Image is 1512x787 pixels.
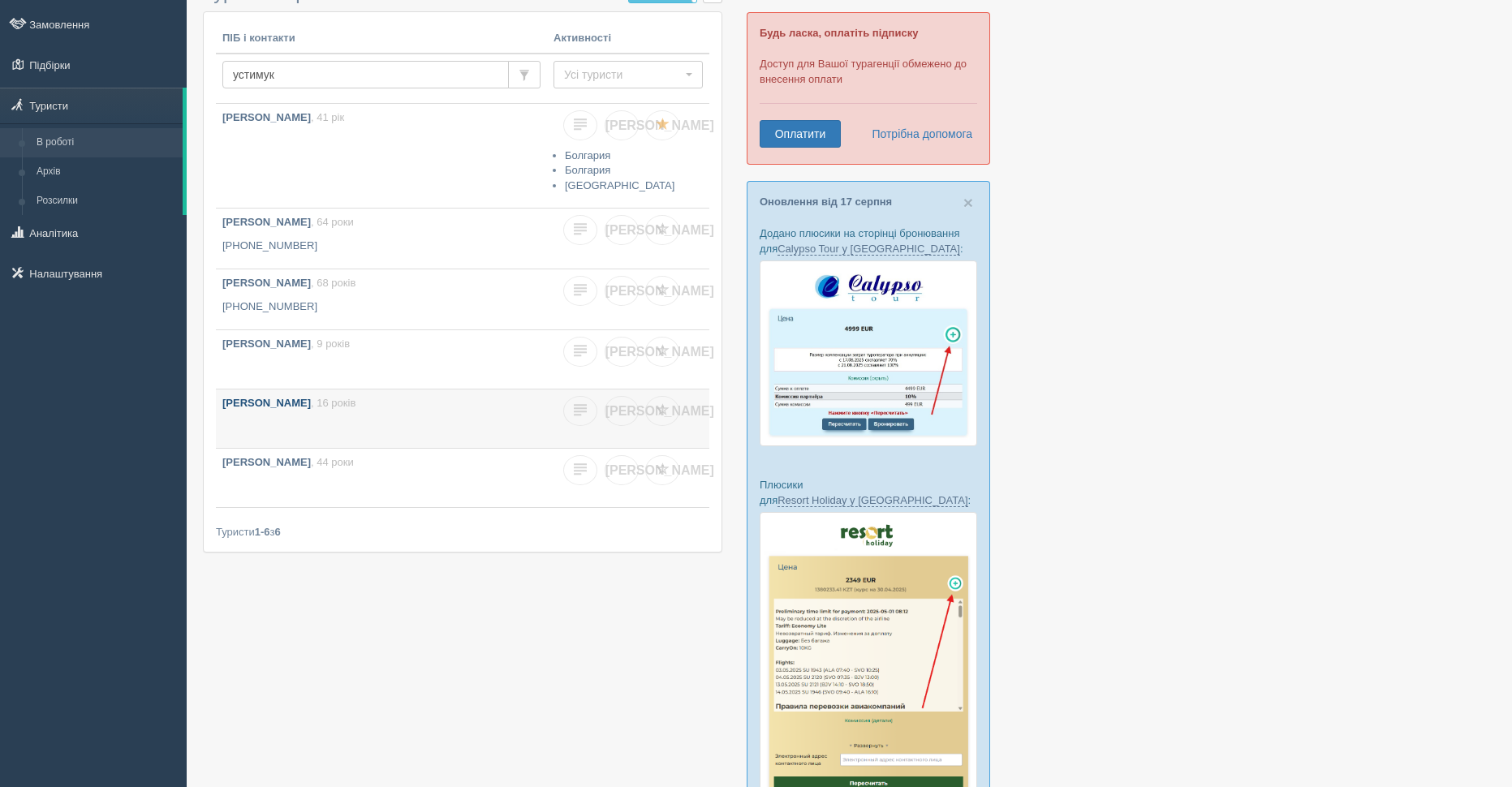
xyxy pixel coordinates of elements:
a: [PERSON_NAME], 44 роки [216,449,547,507]
a: Болгария [565,164,610,176]
th: Активності [547,24,709,54]
a: [GEOGRAPHIC_DATA] [565,179,674,191]
span: , 44 роки [311,456,354,468]
p: Плюсики для : [760,477,977,508]
a: В роботі [29,128,183,157]
span: [PERSON_NAME] [605,345,714,359]
b: [PERSON_NAME] [222,338,311,350]
a: [PERSON_NAME], 16 років [216,389,547,448]
button: Close [963,194,973,211]
img: calypso-tour-proposal-crm-for-travel-agency.jpg [760,260,977,446]
a: [PERSON_NAME] [605,276,639,306]
a: Calypso Tour у [GEOGRAPHIC_DATA] [778,243,960,256]
span: , 9 років [311,338,350,350]
a: [PERSON_NAME] [605,455,639,485]
b: 6 [275,526,281,538]
input: Пошук за ПІБ, паспортом або контактами [222,61,509,88]
a: [PERSON_NAME], 64 роки [PHONE_NUMBER] [216,209,547,269]
div: Туристи з [216,524,709,540]
a: Розсилки [29,187,183,216]
span: [PERSON_NAME] [605,463,714,477]
p: [PHONE_NUMBER] [222,239,541,254]
button: Усі туристи [554,61,703,88]
a: [PERSON_NAME], 68 років [PHONE_NUMBER] [216,269,547,329]
a: [PERSON_NAME] [605,215,639,245]
a: Архів [29,157,183,187]
a: Оплатити [760,120,841,148]
span: Усі туристи [564,67,682,83]
span: × [963,193,973,212]
p: Додано плюсики на сторінці бронювання для : [760,226,977,256]
b: Будь ласка, оплатіть підписку [760,27,918,39]
span: , 68 років [311,277,355,289]
a: [PERSON_NAME], 41 рік [216,104,547,208]
b: 1-6 [255,526,270,538]
a: [PERSON_NAME] [605,110,639,140]
p: [PHONE_NUMBER] [222,299,541,315]
span: [PERSON_NAME] [605,223,714,237]
a: Оновлення від 17 серпня [760,196,892,208]
b: [PERSON_NAME] [222,397,311,409]
b: [PERSON_NAME] [222,277,311,289]
b: [PERSON_NAME] [222,216,311,228]
a: [PERSON_NAME] [605,337,639,367]
div: Доступ для Вашої турагенції обмежено до внесення оплати [747,12,990,165]
a: Болгария [565,149,610,161]
b: [PERSON_NAME] [222,111,311,123]
a: [PERSON_NAME], 9 років [216,330,547,389]
span: [PERSON_NAME] [605,284,714,298]
a: Resort Holiday у [GEOGRAPHIC_DATA] [778,494,967,507]
th: ПІБ і контакти [216,24,547,54]
b: [PERSON_NAME] [222,456,311,468]
span: , 16 років [311,397,355,409]
a: Потрібна допомога [861,120,973,148]
span: , 64 роки [311,216,354,228]
span: , 41 рік [311,111,344,123]
span: [PERSON_NAME] [605,404,714,418]
span: [PERSON_NAME] [605,118,714,132]
a: [PERSON_NAME] [605,396,639,426]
